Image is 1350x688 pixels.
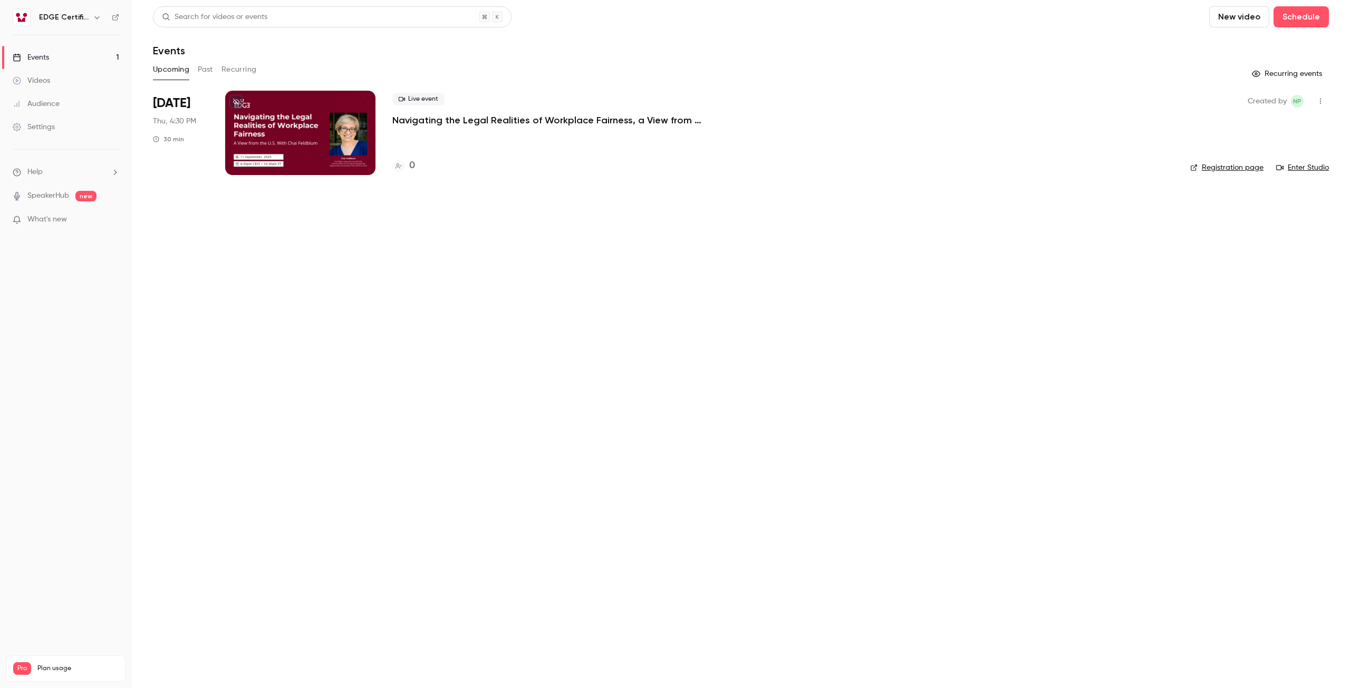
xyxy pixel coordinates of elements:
span: Plan usage [37,664,119,673]
span: What's new [27,214,67,225]
li: help-dropdown-opener [13,167,119,178]
button: Upcoming [153,61,189,78]
a: Navigating the Legal Realities of Workplace Fairness, a View from the U.S. With [PERSON_NAME] [392,114,709,127]
span: Thu, 4:30 PM [153,116,196,127]
div: Events [13,52,49,63]
span: Live event [392,93,445,105]
div: Videos [13,75,50,86]
a: Enter Studio [1276,162,1329,173]
div: Settings [13,122,55,132]
span: Pro [13,662,31,675]
button: New video [1209,6,1269,27]
span: Created by [1248,95,1287,108]
button: Recurring [221,61,257,78]
span: [DATE] [153,95,190,112]
a: 0 [392,159,415,173]
div: 30 min [153,135,184,143]
div: Search for videos or events [162,12,267,23]
button: Recurring events [1247,65,1329,82]
button: Past [198,61,213,78]
span: NP [1293,95,1301,108]
h6: EDGE Certification [39,12,89,23]
div: Sep 11 Thu, 4:30 PM (Europe/Zurich) [153,91,208,175]
div: Audience [13,99,60,109]
button: Schedule [1274,6,1329,27]
a: Registration page [1190,162,1264,173]
span: Nina Pearson [1291,95,1304,108]
h1: Events [153,44,185,57]
span: new [75,191,97,201]
img: EDGE Certification [13,9,30,26]
span: Help [27,167,43,178]
a: SpeakerHub [27,190,69,201]
h4: 0 [409,159,415,173]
